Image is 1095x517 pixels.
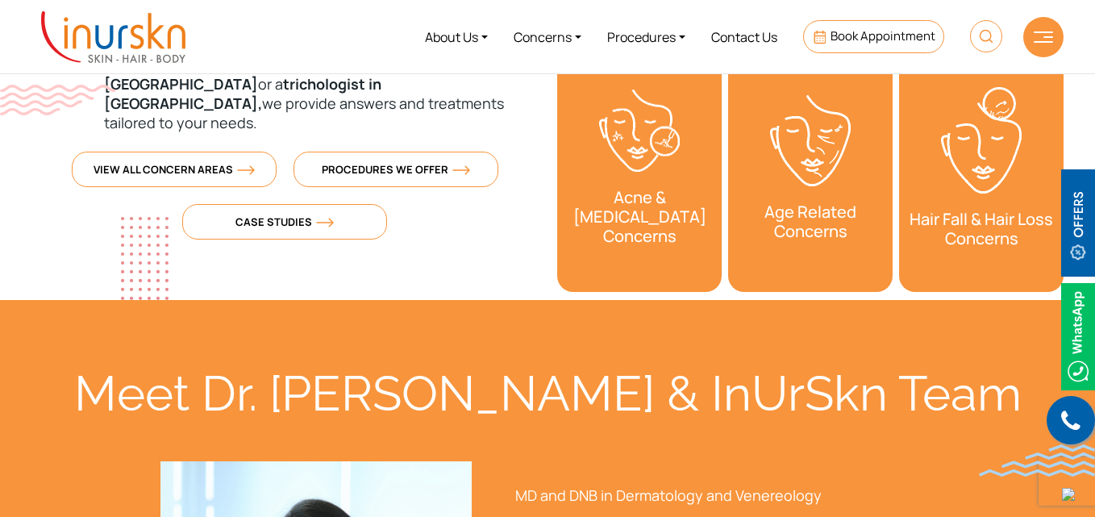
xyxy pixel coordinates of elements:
a: Procedures We Offerorange-arrow [294,152,498,187]
h3: Acne & [MEDICAL_DATA] Concerns [557,180,722,254]
div: 1 / 2 [728,50,893,292]
span: Procedures We Offer [322,162,470,177]
a: Hair Fall & Hair Loss Concerns [899,50,1064,292]
img: up-blue-arrow.svg [1062,488,1075,501]
div: 2 / 2 [557,50,722,292]
img: inurskn-logo [41,11,185,63]
img: Age-Related-Concerns [770,95,851,186]
img: hamLine.svg [1034,31,1053,43]
img: Hair-Fall-&-Hair-Loss-Concerns-icon1 [941,87,1022,194]
img: offerBt [1061,169,1095,277]
a: Case Studiesorange-arrow [182,204,387,240]
span: Case Studies [235,215,334,229]
img: Whatsappicon [1061,283,1095,390]
p: MD and DNB in Dermatology and Venereology [515,486,910,505]
div: 1 / 2 [899,50,1064,292]
span: Book Appointment [831,27,935,44]
a: Procedures [594,6,698,67]
img: bluewave [979,444,1095,477]
a: Whatsappicon [1061,326,1095,344]
span: View All Concern Areas [94,162,255,177]
a: About Us [412,6,501,67]
a: Acne & [MEDICAL_DATA] Concerns [557,50,722,292]
img: HeaderSearch [970,20,1002,52]
a: View All Concern Areasorange-arrow [72,152,277,187]
img: orange-arrow [316,218,334,227]
a: Book Appointment [803,20,944,53]
div: Meet Dr. [PERSON_NAME] & InUrSkn Team [31,365,1064,423]
h3: Age Related Concerns [728,194,893,249]
strong: trichologist in [GEOGRAPHIC_DATA], [104,74,381,113]
a: Contact Us [698,6,790,67]
img: orange-arrow [237,165,255,175]
a: Age Related Concerns [728,50,893,292]
img: orange-arrow [452,165,470,175]
img: dotes1 [121,217,169,300]
h3: Hair Fall & Hair Loss Concerns [899,202,1064,256]
img: Acne-&-Acne-Scars-Concerns [599,90,680,173]
a: Concerns [501,6,594,67]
